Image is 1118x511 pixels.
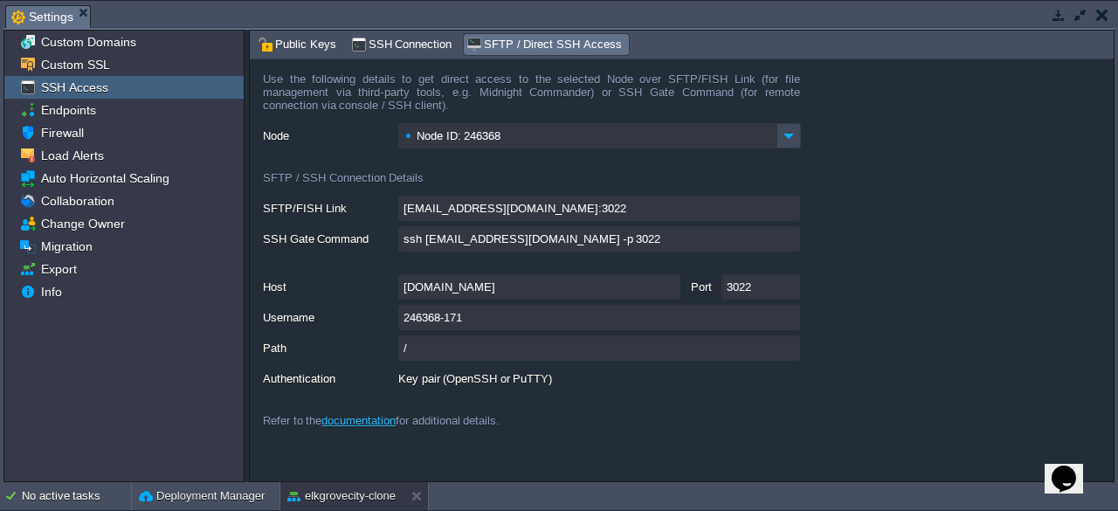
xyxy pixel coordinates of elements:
[38,57,113,73] a: Custom SSL
[139,487,265,505] button: Deployment Manager
[38,148,107,163] a: Load Alerts
[466,35,621,54] span: SFTP / Direct SSH Access
[38,238,95,254] a: Migration
[263,397,800,427] div: Refer to the for additional details.
[351,35,452,54] span: SSH Connection
[263,366,397,388] label: Authentication
[38,34,139,50] a: Custom Domains
[398,366,800,391] div: Key pair (OpenSSH or PuTTY)
[685,274,718,296] label: Port
[1045,441,1101,494] iframe: chat widget
[11,6,73,28] span: Settings
[38,125,86,141] a: Firewall
[263,274,397,296] label: Host
[287,487,396,505] button: elkgrovecity-clone
[38,193,117,209] a: Collaboration
[263,226,397,248] label: SSH Gate Command
[38,261,79,277] a: Export
[38,216,128,231] a: Change Owner
[263,196,397,218] label: SFTP/FISH Link
[263,335,397,357] label: Path
[38,170,172,186] a: Auto Horizontal Scaling
[321,414,396,427] a: documentation
[38,102,99,118] a: Endpoints
[22,482,131,510] div: No active tasks
[263,123,397,145] label: Node
[263,154,800,196] div: SFTP / SSH Connection Details
[263,73,800,123] div: Use the following details to get direct access to the selected Node over SFTP/FISH Link (for file...
[38,79,111,95] a: SSH Access
[263,305,397,327] label: Username
[258,35,336,54] span: Public Keys
[38,284,65,300] a: Info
